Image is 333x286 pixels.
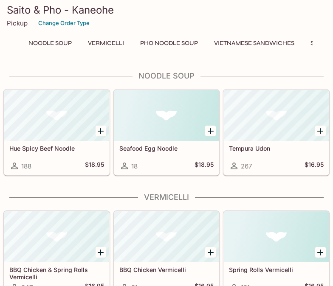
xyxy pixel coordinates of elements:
[224,90,329,141] div: Tempura Udon
[85,161,104,171] h5: $18.95
[315,247,326,258] button: Add Spring Rolls Vermicelli
[241,162,252,170] span: 267
[114,211,219,262] div: BBQ Chicken Vermicelli
[315,126,326,136] button: Add Tempura Udon
[4,90,109,141] div: Hue Spicy Beef Noodle
[24,37,76,49] button: Noodle Soup
[119,266,214,273] h5: BBQ Chicken Vermicelli
[9,145,104,152] h5: Hue Spicy Beef Noodle
[114,90,220,175] a: Seafood Egg Noodle18$18.95
[114,90,219,141] div: Seafood Egg Noodle
[131,162,138,170] span: 18
[4,90,110,175] a: Hue Spicy Beef Noodle188$18.95
[7,19,28,27] p: Pickup
[119,145,214,152] h5: Seafood Egg Noodle
[3,193,330,202] h4: Vermicelli
[21,162,31,170] span: 188
[4,211,109,262] div: BBQ Chicken & Spring Rolls Vermicelli
[3,71,330,81] h4: Noodle Soup
[229,266,324,273] h5: Spring Rolls Vermicelli
[205,247,216,258] button: Add BBQ Chicken Vermicelli
[7,3,326,17] h3: Saito & Pho - Kaneohe
[205,126,216,136] button: Add Seafood Egg Noodle
[9,266,104,280] h5: BBQ Chicken & Spring Rolls Vermicelli
[209,37,299,49] button: Vietnamese Sandwiches
[195,161,214,171] h5: $18.95
[135,37,203,49] button: Pho Noodle Soup
[224,211,329,262] div: Spring Rolls Vermicelli
[34,17,93,30] button: Change Order Type
[96,247,106,258] button: Add BBQ Chicken & Spring Rolls Vermicelli
[96,126,106,136] button: Add Hue Spicy Beef Noodle
[83,37,129,49] button: Vermicelli
[305,161,324,171] h5: $16.95
[223,90,329,175] a: Tempura Udon267$16.95
[229,145,324,152] h5: Tempura Udon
